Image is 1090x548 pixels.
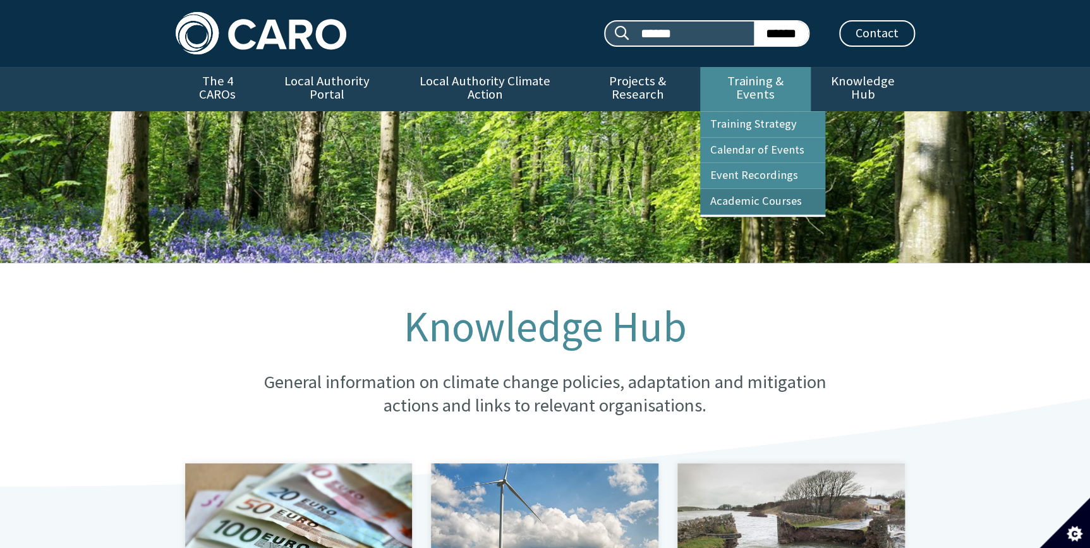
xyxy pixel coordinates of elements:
[260,67,395,111] a: Local Authority Portal
[839,20,915,47] a: Contact
[700,163,825,188] a: Event Recordings
[1039,497,1090,548] button: Set cookie preferences
[176,67,260,111] a: The 4 CAROs
[700,138,825,163] a: Calendar of Events
[700,189,825,214] a: Academic Courses
[238,303,851,350] h1: Knowledge Hub
[811,67,914,111] a: Knowledge Hub
[176,12,346,54] img: Caro logo
[395,67,575,111] a: Local Authority Climate Action
[238,370,851,418] p: General information on climate change policies, adaptation and mitigation actions and links to re...
[700,112,825,137] a: Training Strategy
[575,67,700,111] a: Projects & Research
[700,67,811,111] a: Training & Events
